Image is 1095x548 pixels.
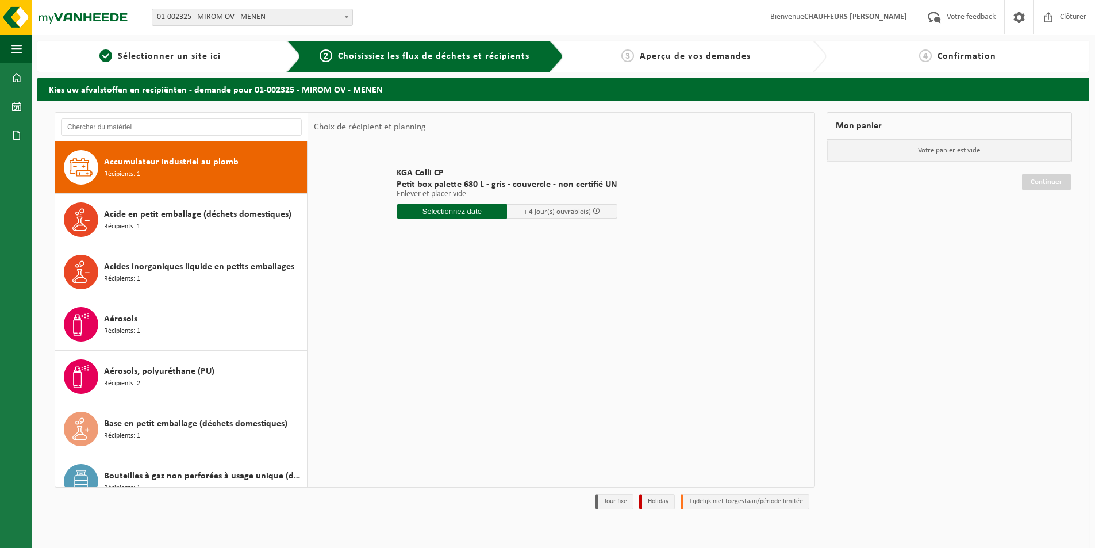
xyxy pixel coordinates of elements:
[104,260,294,274] span: Acides inorganiques liquide en petits emballages
[104,169,140,180] span: Récipients: 1
[55,141,308,194] button: Accumulateur industriel au plomb Récipients: 1
[104,274,140,285] span: Récipients: 1
[919,49,932,62] span: 4
[55,403,308,455] button: Base en petit emballage (déchets domestiques) Récipients: 1
[104,469,304,483] span: Bouteilles à gaz non perforées à usage unique (domestique)
[104,365,214,378] span: Aérosols, polyuréthane (PU)
[104,221,140,232] span: Récipients: 1
[55,194,308,246] button: Acide en petit emballage (déchets domestiques) Récipients: 1
[827,112,1073,140] div: Mon panier
[104,417,287,431] span: Base en petit emballage (déchets domestiques)
[104,312,137,326] span: Aérosols
[152,9,353,26] span: 01-002325 - MIROM OV - MENEN
[397,190,617,198] p: Enlever et placer vide
[640,52,751,61] span: Aperçu de vos demandes
[99,49,112,62] span: 1
[61,118,302,136] input: Chercher du matériel
[938,52,996,61] span: Confirmation
[104,208,291,221] span: Acide en petit emballage (déchets domestiques)
[397,179,617,190] span: Petit box palette 680 L - gris - couvercle - non certifié UN
[55,351,308,403] button: Aérosols, polyuréthane (PU) Récipients: 2
[104,378,140,389] span: Récipients: 2
[104,431,140,442] span: Récipients: 1
[55,298,308,351] button: Aérosols Récipients: 1
[595,494,633,509] li: Jour fixe
[308,113,432,141] div: Choix de récipient et planning
[55,246,308,298] button: Acides inorganiques liquide en petits emballages Récipients: 1
[43,49,278,63] a: 1Sélectionner un site ici
[338,52,529,61] span: Choisissiez les flux de déchets et récipients
[524,208,591,216] span: + 4 jour(s) ouvrable(s)
[1022,174,1071,190] a: Continuer
[104,326,140,337] span: Récipients: 1
[639,494,675,509] li: Holiday
[681,494,809,509] li: Tijdelijk niet toegestaan/période limitée
[621,49,634,62] span: 3
[104,155,239,169] span: Accumulateur industriel au plomb
[320,49,332,62] span: 2
[104,483,140,494] span: Récipients: 1
[37,78,1089,100] h2: Kies uw afvalstoffen en recipiënten - demande pour 01-002325 - MIROM OV - MENEN
[804,13,907,21] strong: CHAUFFEURS [PERSON_NAME]
[152,9,352,25] span: 01-002325 - MIROM OV - MENEN
[397,204,507,219] input: Sélectionnez date
[118,52,221,61] span: Sélectionner un site ici
[827,140,1072,162] p: Votre panier est vide
[397,167,617,179] span: KGA Colli CP
[55,455,308,508] button: Bouteilles à gaz non perforées à usage unique (domestique) Récipients: 1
